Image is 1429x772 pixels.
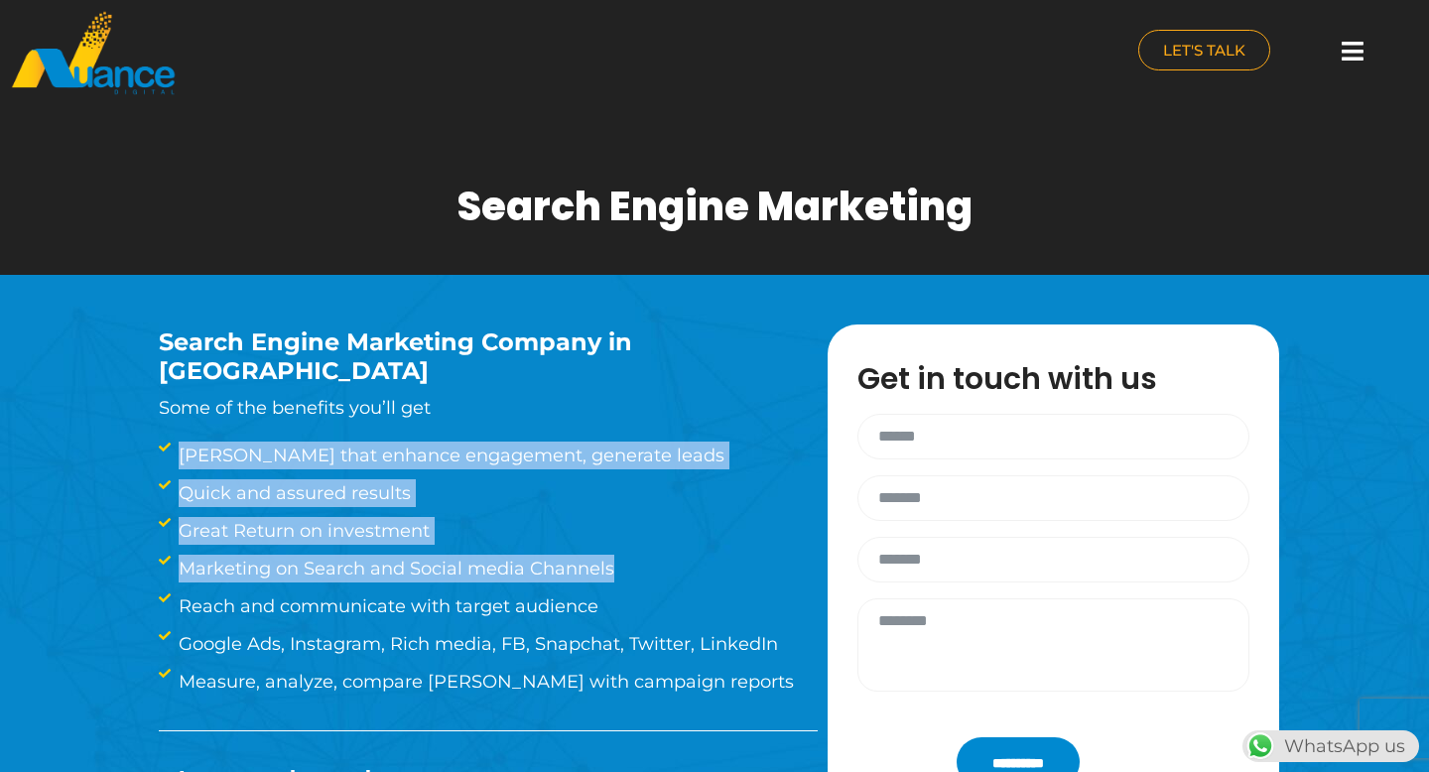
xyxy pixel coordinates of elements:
[456,183,973,230] h1: Search Engine Marketing
[1244,730,1276,762] img: WhatsApp
[159,394,768,422] p: Some of the benefits you’ll get
[174,592,598,620] span: Reach and communicate with target audience
[1163,43,1245,58] span: LET'S TALK
[174,517,430,545] span: Great Return on investment
[10,10,177,96] img: nuance-qatar_logo
[857,364,1269,394] h3: Get in touch with us
[174,668,794,696] span: Measure, analyze, compare [PERSON_NAME] with campaign reports
[1242,735,1419,757] a: WhatsAppWhatsApp us
[174,442,724,469] span: [PERSON_NAME] that enhance engagement, generate leads
[174,555,614,582] span: Marketing on Search and Social media Channels
[174,479,411,507] span: Quick and assured results
[10,10,705,96] a: nuance-qatar_logo
[159,328,768,386] h3: Search Engine Marketing Company in [GEOGRAPHIC_DATA]
[174,630,778,658] span: Google Ads, Instagram, Rich media, FB, Snapchat, Twitter, LinkedIn
[1242,730,1419,762] div: WhatsApp us
[1138,30,1270,70] a: LET'S TALK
